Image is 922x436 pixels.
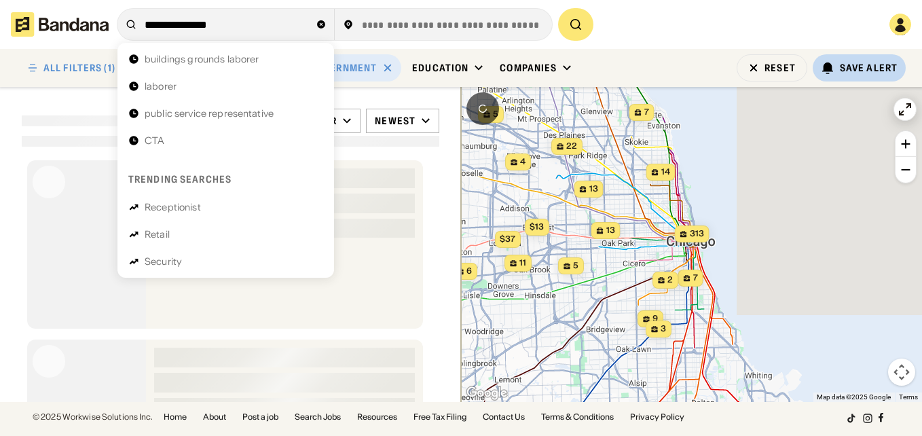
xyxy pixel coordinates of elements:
span: 313 [689,228,703,240]
div: Companies [500,62,557,74]
a: Home [164,413,187,421]
img: Bandana logotype [11,12,109,37]
span: 22 [566,141,577,152]
div: Receptionist [145,202,201,212]
div: Trending searches [128,173,232,185]
span: 6 [466,266,472,277]
div: Reset [764,63,796,73]
div: ALL FILTERS (1) [43,63,115,73]
a: Resources [357,413,397,421]
span: 7 [644,107,648,118]
span: 3 [661,323,666,335]
span: 5 [493,109,498,120]
span: $13 [530,221,544,232]
div: Government [310,62,377,74]
span: Map data ©2025 Google [817,393,891,401]
a: Terms (opens in new tab) [899,393,918,401]
a: Free Tax Filing [413,413,466,421]
span: 14 [661,166,669,178]
a: Post a job [242,413,278,421]
div: CTA [145,136,164,145]
span: 11 [519,257,526,269]
img: Google [464,384,509,402]
div: buildings grounds laborer [145,54,259,64]
span: 13 [606,225,614,236]
a: Terms & Conditions [541,413,614,421]
span: 5 [573,260,578,272]
span: 13 [589,183,597,195]
div: Security [145,257,182,266]
div: © 2025 Workwise Solutions Inc. [33,413,153,421]
span: 9 [652,313,658,325]
span: 2 [667,274,673,286]
div: laborer [145,81,177,91]
button: Map camera controls [888,359,915,386]
div: Save Alert [840,62,898,74]
span: 4 [520,156,525,168]
div: Education [412,62,468,74]
a: Privacy Policy [630,413,684,421]
a: About [203,413,226,421]
div: Retail [145,230,170,239]
div: grid [22,155,439,402]
a: Contact Us [483,413,525,421]
a: Open this area in Google Maps (opens a new window) [464,384,509,402]
span: $37 [500,234,515,244]
span: 7 [693,272,697,284]
div: Newest [375,115,416,127]
a: Search Jobs [295,413,341,421]
div: public service representative [145,109,274,118]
